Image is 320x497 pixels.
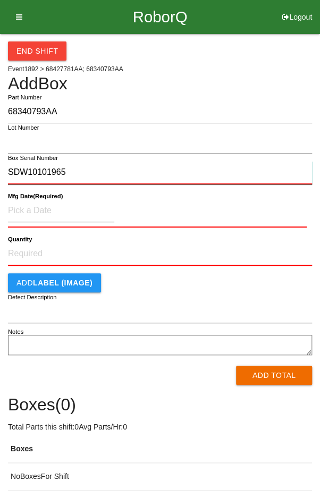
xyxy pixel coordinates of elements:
b: LABEL (IMAGE) [33,279,92,287]
label: Notes [8,327,23,336]
label: Part Number [8,93,41,102]
h4: Boxes ( 0 ) [8,395,312,414]
th: Boxes [8,435,312,463]
td: No Boxes For Shift [8,463,312,491]
h4: Add Box [8,74,312,93]
label: Defect Description [8,293,57,302]
input: Required [8,100,312,123]
span: Event 1892 > 68427781AA; 68340793AA [8,65,123,73]
input: Pick a Date [8,199,114,222]
b: Mfg Date (Required) [8,193,63,200]
p: Total Parts this shift: 0 Avg Parts/Hr: 0 [8,422,312,433]
label: Lot Number [8,123,39,132]
b: Quantity [8,236,32,243]
label: Box Serial Number [8,154,58,163]
input: Required [8,242,312,266]
input: Required [8,161,312,184]
button: AddLABEL (IMAGE) [8,273,101,292]
button: Add Total [236,366,312,385]
button: End Shift [8,41,66,61]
